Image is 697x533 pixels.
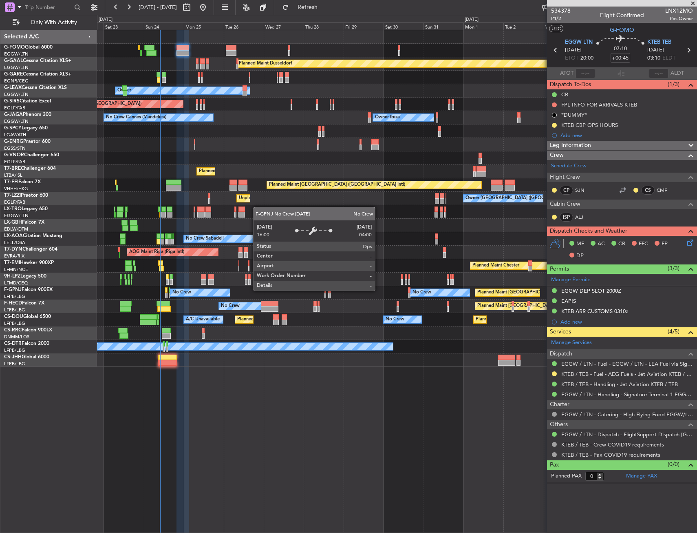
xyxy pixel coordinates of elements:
[665,7,693,15] span: LNX12MO
[647,38,671,47] span: KTEB TEB
[4,361,25,367] a: LFPB/LBG
[4,91,29,98] a: EGGW/LTN
[4,274,46,279] a: 9H-LPZLegacy 500
[4,220,22,225] span: LX-GBH
[662,54,675,62] span: ELDT
[561,91,568,98] div: CB
[561,298,576,304] div: EAPIS
[4,193,21,198] span: T7-LZZI
[668,264,679,273] span: (3/3)
[463,22,503,30] div: Mon 1
[565,38,593,47] span: EGGW LTN
[565,46,582,54] span: [DATE]
[4,220,44,225] a: LX-GBHFalcon 7X
[561,381,678,388] a: KTEB / TEB - Handling - Jet Aviation KTEB / TEB
[4,207,48,211] a: LX-TROLegacy 650
[239,192,373,204] div: Unplanned Maint [GEOGRAPHIC_DATA] ([GEOGRAPHIC_DATA])
[576,252,584,260] span: DP
[614,45,627,53] span: 07:10
[551,15,571,22] span: P1/2
[239,58,292,70] div: Planned Maint Dusseldorf
[129,246,184,258] div: AOG Maint Riga (Riga Intl)
[560,69,573,78] span: ATOT
[565,54,578,62] span: ETOT
[551,472,582,480] label: Planned PAX
[4,186,28,192] a: VHHH/HKG
[4,58,23,63] span: G-GAAL
[476,313,604,326] div: Planned Maint [GEOGRAPHIC_DATA] ([GEOGRAPHIC_DATA])
[4,132,26,138] a: LGAV/ATH
[4,280,28,286] a: LFMD/CEQ
[560,213,573,222] div: ISP
[576,69,595,78] input: --:--
[598,240,605,248] span: AC
[4,287,53,292] a: F-GPNJFalcon 900EX
[375,111,400,124] div: Owner Ibiza
[551,339,592,347] a: Manage Services
[291,4,325,10] span: Refresh
[4,240,25,246] a: LELL/QSA
[4,159,25,165] a: EGLF/FAB
[647,46,664,54] span: [DATE]
[264,22,304,30] div: Wed 27
[4,260,54,265] a: T7-EMIHawker 900XP
[4,307,25,313] a: LFPB/LBG
[4,126,22,131] span: G-SPCY
[4,145,26,151] a: EGSS/STN
[4,85,22,90] span: G-LEAX
[472,260,519,272] div: Planned Maint Chester
[4,153,59,158] a: G-VNORChallenger 650
[4,45,53,50] a: G-FOMOGlobal 6000
[9,16,88,29] button: Only With Activity
[662,240,668,248] span: FP
[144,22,184,30] div: Sun 24
[4,328,52,333] a: CS-RRCFalcon 900LX
[186,313,220,326] div: A/C Unavailable
[561,308,628,315] div: KTEB ARR CUSTOMS 0310z
[560,186,573,195] div: CP
[4,78,29,84] a: EGNR/CEG
[4,112,51,117] a: G-JAGAPhenom 300
[4,341,22,346] span: CS-DTR
[4,85,67,90] a: G-LEAXCessna Citation XLS
[4,139,23,144] span: G-ENRG
[304,22,344,30] div: Thu 28
[618,240,625,248] span: CR
[4,334,29,340] a: DNMM/LOS
[4,341,49,346] a: CS-DTRFalcon 2000
[668,327,679,336] span: (4/5)
[344,22,384,30] div: Fri 29
[580,54,593,62] span: 20:00
[139,4,177,11] span: [DATE] - [DATE]
[550,460,559,470] span: Pax
[4,301,22,306] span: F-HECD
[224,22,264,30] div: Tue 26
[610,26,634,34] span: G-FOMO
[576,240,584,248] span: MF
[199,165,297,178] div: Planned Maint Warsaw ([GEOGRAPHIC_DATA])
[561,287,621,294] div: EGGW DEP SLOT 2000Z
[106,111,166,124] div: No Crew Cannes (Mandelieu)
[4,166,21,171] span: T7-BRE
[550,349,572,359] span: Dispatch
[561,122,618,129] div: KTEB CBP OPS HOURS
[561,391,693,398] a: EGGW / LTN - Handling - Signature Terminal 1 EGGW / LTN
[4,266,28,273] a: LFMN/NCE
[4,153,24,158] span: G-VNOR
[4,180,18,184] span: T7-FFI
[550,80,591,89] span: Dispatch To-Dos
[4,233,23,238] span: LX-AOA
[4,139,51,144] a: G-ENRGPraetor 600
[639,240,648,248] span: FFC
[550,420,568,429] span: Others
[657,187,675,194] a: CMF
[4,72,71,77] a: G-GARECessna Citation XLS+
[278,1,327,14] button: Refresh
[25,1,72,13] input: Trip Number
[4,233,62,238] a: LX-AOACitation Mustang
[503,22,543,30] div: Tue 2
[4,45,25,50] span: G-FOMO
[668,460,679,469] span: (0/0)
[561,411,693,418] a: EGGW / LTN - Catering - High Flying Food EGGW/LTN
[4,347,25,353] a: LFPB/LBG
